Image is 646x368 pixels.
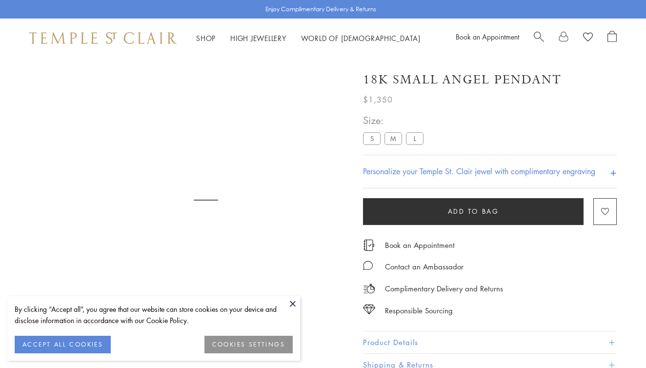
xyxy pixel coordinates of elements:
[230,33,286,43] a: High JewelleryHigh Jewellery
[301,33,421,43] a: World of [DEMOGRAPHIC_DATA]World of [DEMOGRAPHIC_DATA]
[363,331,617,353] button: Product Details
[204,336,293,353] button: COOKIES SETTINGS
[385,240,455,250] a: Book an Appointment
[363,132,381,144] label: S
[15,336,111,353] button: ACCEPT ALL COOKIES
[363,112,427,128] span: Size:
[15,304,293,326] div: By clicking “Accept all”, you agree that our website can store cookies on your device and disclos...
[363,305,375,314] img: icon_sourcing.svg
[363,240,375,251] img: icon_appointment.svg
[385,261,464,273] div: Contact an Ambassador
[610,163,617,181] h4: +
[385,305,453,317] div: Responsible Sourcing
[384,132,402,144] label: M
[196,32,421,44] nav: Main navigation
[534,31,544,45] a: Search
[363,165,595,177] h4: Personalize your Temple St. Clair jewel with complimentary engraving
[265,4,376,14] p: Enjoy Complimentary Delivery & Returns
[363,283,375,295] img: icon_delivery.svg
[406,132,424,144] label: L
[448,206,499,217] span: Add to bag
[363,93,393,106] span: $1,350
[363,198,584,225] button: Add to bag
[363,261,373,270] img: MessageIcon-01_2.svg
[607,31,617,45] a: Open Shopping Bag
[583,31,593,45] a: View Wishlist
[385,283,503,295] p: Complimentary Delivery and Returns
[363,71,562,88] h1: 18K Small Angel Pendant
[196,33,216,43] a: ShopShop
[29,32,177,44] img: Temple St. Clair
[456,32,519,41] a: Book an Appointment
